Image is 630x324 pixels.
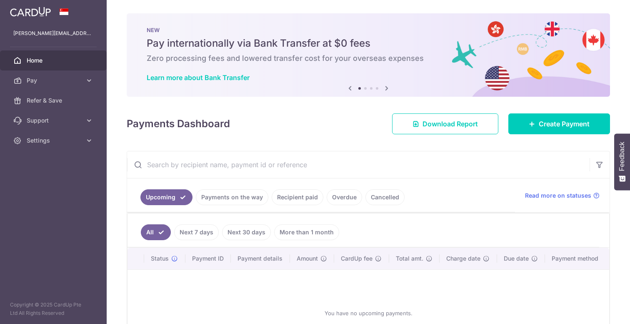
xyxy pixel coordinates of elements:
input: Search by recipient name, payment id or reference [127,151,590,178]
span: Amount [297,254,318,263]
a: More than 1 month [274,224,339,240]
th: Payment details [231,248,290,269]
span: Support [27,116,82,125]
span: Charge date [446,254,480,263]
span: Total amt. [396,254,423,263]
a: All [141,224,171,240]
span: Home [27,56,82,65]
th: Payment method [545,248,609,269]
button: Feedback - Show survey [614,133,630,190]
a: Payments on the way [196,189,268,205]
a: Cancelled [365,189,405,205]
a: Read more on statuses [525,191,600,200]
span: Feedback [618,142,626,171]
span: Status [151,254,169,263]
a: Download Report [392,113,498,134]
span: Refer & Save [27,96,82,105]
a: Upcoming [140,189,192,205]
h4: Payments Dashboard [127,116,230,131]
img: CardUp [10,7,51,17]
th: Payment ID [185,248,231,269]
p: NEW [147,27,590,33]
a: Learn more about Bank Transfer [147,73,250,82]
span: Settings [27,136,82,145]
span: Due date [504,254,529,263]
span: Create Payment [539,119,590,129]
a: Overdue [327,189,362,205]
a: Next 7 days [174,224,219,240]
img: Bank transfer banner [127,13,610,97]
span: Pay [27,76,82,85]
h5: Pay internationally via Bank Transfer at $0 fees [147,37,590,50]
span: Read more on statuses [525,191,591,200]
a: Next 30 days [222,224,271,240]
a: Create Payment [508,113,610,134]
span: Download Report [422,119,478,129]
span: CardUp fee [341,254,372,263]
p: [PERSON_NAME][EMAIL_ADDRESS][DOMAIN_NAME] [13,29,93,38]
h6: Zero processing fees and lowered transfer cost for your overseas expenses [147,53,590,63]
a: Recipient paid [272,189,323,205]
